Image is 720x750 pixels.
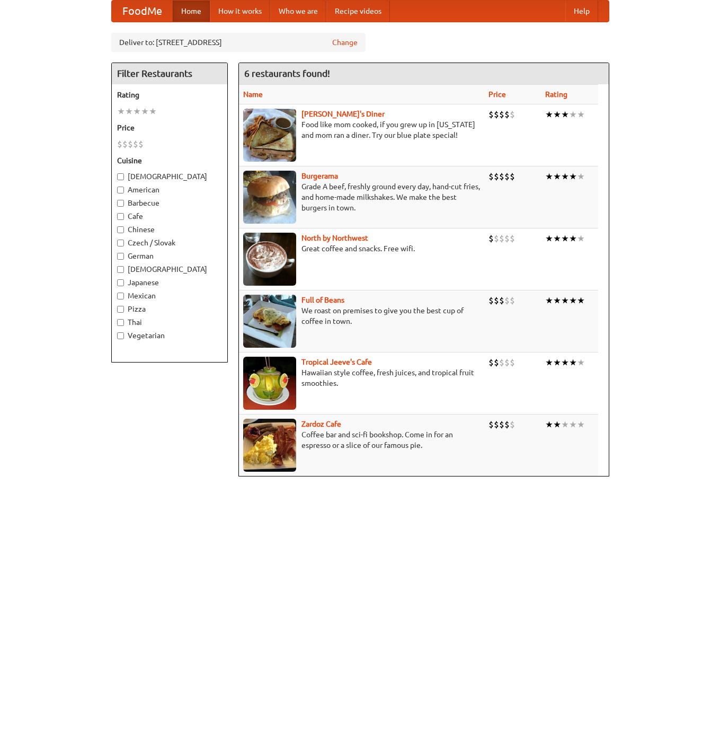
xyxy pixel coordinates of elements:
[112,1,173,22] a: FoodMe
[117,200,124,207] input: Barbecue
[301,110,385,118] a: [PERSON_NAME]'s Diner
[510,171,515,182] li: $
[569,295,577,306] li: ★
[553,171,561,182] li: ★
[117,279,124,286] input: Japanese
[243,171,296,224] img: burgerama.jpg
[577,171,585,182] li: ★
[112,63,227,84] h4: Filter Restaurants
[545,419,553,430] li: ★
[117,224,222,235] label: Chinese
[494,233,499,244] li: $
[569,171,577,182] li: ★
[499,109,504,120] li: $
[141,105,149,117] li: ★
[326,1,390,22] a: Recipe videos
[510,419,515,430] li: $
[553,357,561,368] li: ★
[488,171,494,182] li: $
[301,420,341,428] a: Zardoz Cafe
[499,295,504,306] li: $
[545,90,567,99] a: Rating
[494,295,499,306] li: $
[117,306,124,313] input: Pizza
[577,109,585,120] li: ★
[561,233,569,244] li: ★
[504,171,510,182] li: $
[117,251,222,261] label: German
[117,155,222,166] h5: Cuisine
[301,296,344,304] b: Full of Beans
[117,304,222,314] label: Pizza
[117,237,222,248] label: Czech / Slovak
[117,277,222,288] label: Japanese
[510,357,515,368] li: $
[561,109,569,120] li: ★
[488,90,506,99] a: Price
[488,357,494,368] li: $
[553,419,561,430] li: ★
[117,240,124,246] input: Czech / Slovak
[577,357,585,368] li: ★
[545,233,553,244] li: ★
[243,243,480,254] p: Great coffee and snacks. Free wifi.
[577,233,585,244] li: ★
[243,367,480,389] p: Hawaiian style coffee, fresh juices, and tropical fruit smoothies.
[117,317,222,328] label: Thai
[577,419,585,430] li: ★
[488,295,494,306] li: $
[117,211,222,222] label: Cafe
[553,109,561,120] li: ★
[488,109,494,120] li: $
[149,105,157,117] li: ★
[561,419,569,430] li: ★
[504,109,510,120] li: $
[111,33,366,52] div: Deliver to: [STREET_ADDRESS]
[117,105,125,117] li: ★
[125,105,133,117] li: ★
[545,171,553,182] li: ★
[243,305,480,327] p: We roast on premises to give you the best cup of coffee in town.
[494,171,499,182] li: $
[561,171,569,182] li: ★
[210,1,270,22] a: How it works
[117,264,222,275] label: [DEMOGRAPHIC_DATA]
[504,419,510,430] li: $
[117,266,124,273] input: [DEMOGRAPHIC_DATA]
[117,171,222,182] label: [DEMOGRAPHIC_DATA]
[117,173,124,180] input: [DEMOGRAPHIC_DATA]
[117,198,222,208] label: Barbecue
[504,357,510,368] li: $
[488,419,494,430] li: $
[301,172,338,180] a: Burgerama
[243,419,296,472] img: zardoz.jpg
[244,68,330,78] ng-pluralize: 6 restaurants found!
[133,138,138,150] li: $
[332,37,358,48] a: Change
[117,319,124,326] input: Thai
[243,295,296,348] img: beans.jpg
[117,332,124,339] input: Vegetarian
[243,109,296,162] img: sallys.jpg
[173,1,210,22] a: Home
[117,330,222,341] label: Vegetarian
[301,234,368,242] a: North by Northwest
[128,138,133,150] li: $
[301,358,372,366] a: Tropical Jeeve's Cafe
[577,295,585,306] li: ★
[243,90,263,99] a: Name
[243,429,480,451] p: Coffee bar and sci-fi bookshop. Come in for an espresso or a slice of our famous pie.
[504,233,510,244] li: $
[499,171,504,182] li: $
[243,357,296,410] img: jeeves.jpg
[499,357,504,368] li: $
[243,119,480,140] p: Food like mom cooked, if you grew up in [US_STATE] and mom ran a diner. Try our blue plate special!
[494,357,499,368] li: $
[117,187,124,193] input: American
[270,1,326,22] a: Who we are
[117,122,222,133] h5: Price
